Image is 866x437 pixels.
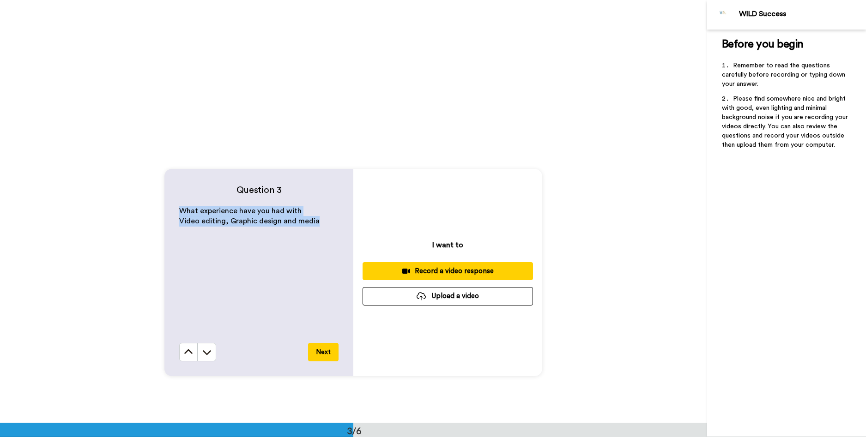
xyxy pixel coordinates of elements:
[332,424,376,437] div: 3/6
[722,62,847,87] span: Remember to read the questions carefully before recording or typing down your answer.
[370,266,526,276] div: Record a video response
[363,287,533,305] button: Upload a video
[363,262,533,280] button: Record a video response
[179,217,320,225] span: Video editing, Graphic design and media
[179,184,339,197] h4: Question 3
[432,239,463,251] p: I want to
[722,39,804,50] span: Before you begin
[712,4,734,26] img: Profile Image
[739,10,866,18] div: WILD Success
[179,207,302,215] span: What experience have you had with
[308,343,339,361] button: Next
[722,96,850,148] span: Please find somewhere nice and bright with good, even lighting and minimal background noise if yo...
